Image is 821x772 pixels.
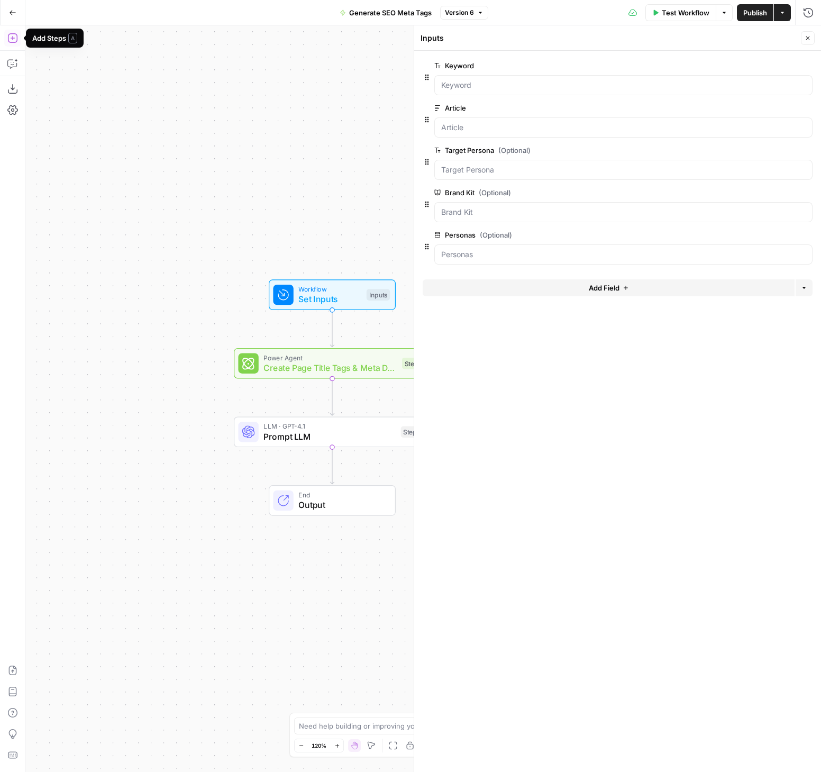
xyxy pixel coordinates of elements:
input: Article [441,122,806,133]
span: Test Workflow [662,7,709,18]
label: Personas [434,230,753,240]
span: edit field [761,146,784,155]
span: End [298,490,385,500]
button: Add Field [423,279,795,296]
span: Workflow [298,284,361,294]
span: Create Page Title Tags & Meta Descriptions - Fork [263,361,397,374]
span: Prompt LLM [263,430,396,443]
span: (Optional) [480,230,512,240]
span: Version 6 [445,8,474,17]
span: Power Agent [263,352,397,362]
div: Inputs [367,289,390,301]
g: Edge from step_1 to step_3 [330,379,334,416]
input: Keyword [441,80,806,90]
div: Step 1 [402,358,425,369]
div: Inputs [421,33,798,43]
label: Article [434,103,753,113]
label: Target Persona [434,145,753,156]
button: Publish [737,4,773,21]
span: A [68,33,77,43]
button: Version 6 [440,6,488,20]
span: edit field [761,104,784,112]
span: edit field [761,61,784,70]
div: Add Steps [32,33,77,43]
button: edit field [757,59,798,72]
span: LLM · GPT-4.1 [263,421,396,431]
span: edit field [761,188,784,197]
input: Target Persona [441,165,806,175]
button: Generate SEO Meta Tags [333,4,438,21]
button: Test Workflow [645,4,716,21]
button: edit field [757,144,798,157]
span: Generate SEO Meta Tags [349,7,432,18]
g: Edge from start to step_1 [330,310,334,347]
g: Edge from step_3 to end [330,447,334,484]
span: 120% [312,741,326,750]
span: Output [298,498,385,511]
span: (Optional) [498,145,531,156]
span: Add Field [589,283,619,293]
span: edit field [761,231,784,239]
label: Keyword [434,60,753,71]
div: LLM · GPT-4.1Prompt LLMStep 3 [234,417,431,448]
button: edit field [757,102,798,114]
span: Set Inputs [298,293,361,306]
input: Brand Kit [441,207,806,217]
span: (Optional) [479,187,511,198]
div: Power AgentCreate Page Title Tags & Meta Descriptions - ForkStep 1 [234,348,431,379]
span: Publish [743,7,767,18]
div: EndOutput [234,485,431,516]
button: edit field [757,229,798,241]
div: WorkflowSet InputsInputs [234,279,431,310]
div: Step 3 [401,426,425,438]
input: Personas [441,249,806,260]
label: Brand Kit [434,187,753,198]
button: edit field [757,186,798,199]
